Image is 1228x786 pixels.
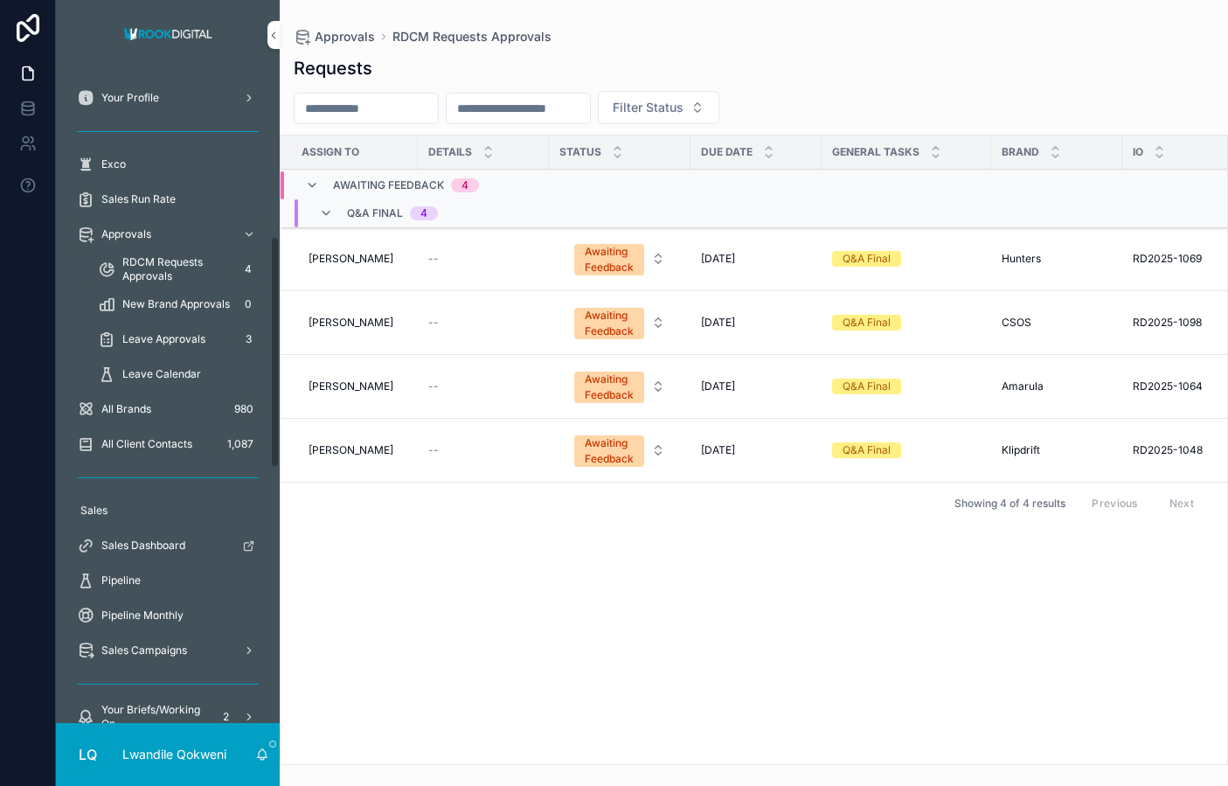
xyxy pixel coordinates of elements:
div: 4 [238,259,259,280]
button: Select Button [598,91,719,124]
a: Hunters [1002,252,1112,266]
div: 4 [461,178,468,192]
span: Awaiting Feedback [333,178,444,192]
span: Approvals [101,227,151,241]
span: Klipdrift [1002,443,1040,457]
span: Due Date [701,145,753,159]
a: New Brand Approvals0 [87,289,269,320]
span: RD2025-1064 [1133,379,1203,393]
a: Sales [66,495,269,526]
span: Brand [1002,145,1039,159]
div: scrollable content [56,70,280,723]
a: [PERSON_NAME] [302,309,407,337]
div: Q&A Final [843,442,891,458]
span: RD2025-1069 [1133,252,1202,266]
a: Select Button [559,426,680,475]
a: Sales Dashboard [66,530,269,561]
a: Klipdrift [1002,443,1112,457]
a: Sales Campaigns [66,635,269,666]
a: Approvals [66,219,269,250]
span: [PERSON_NAME] [309,252,393,266]
a: [DATE] [701,443,811,457]
a: Q&A Final [832,251,981,267]
div: Awaiting Feedback [585,308,634,339]
div: Q&A Final [843,251,891,267]
span: LQ [79,744,97,765]
a: -- [428,443,538,457]
a: Amarula [1002,379,1112,393]
span: [DATE] [701,252,735,266]
a: [PERSON_NAME] [302,436,407,464]
span: All Brands [101,402,151,416]
a: [DATE] [701,252,811,266]
a: [DATE] [701,316,811,330]
span: Sales [80,504,108,518]
span: Filter Status [613,99,683,116]
div: 0 [238,294,259,315]
span: -- [428,316,439,330]
span: Pipeline [101,574,141,588]
span: -- [428,443,439,457]
span: Your Briefs/Working On [101,703,208,731]
div: Awaiting Feedback [585,244,634,275]
a: Exco [66,149,269,180]
a: Pipeline Monthly [66,600,269,631]
a: Q&A Final [832,315,981,330]
a: CSOS [1002,316,1112,330]
span: RDCM Requests Approvals [122,255,231,283]
span: Leave Calendar [122,367,201,381]
a: Sales Run Rate [66,184,269,215]
a: Leave Calendar [87,358,269,390]
span: Pipeline Monthly [101,609,184,623]
a: -- [428,316,538,330]
span: Sales Run Rate [101,192,176,206]
span: Amarula [1002,379,1044,393]
span: [DATE] [701,316,735,330]
span: Approvals [315,28,375,45]
span: IO [1133,145,1143,159]
span: CSOS [1002,316,1031,330]
a: All Client Contacts1,087 [66,428,269,460]
span: General Tasks [832,145,919,159]
span: [DATE] [701,379,735,393]
button: Select Button [560,299,679,346]
a: Pipeline [66,565,269,596]
button: Select Button [560,363,679,410]
span: New Brand Approvals [122,297,230,311]
div: 980 [229,399,259,420]
span: [PERSON_NAME] [309,443,393,457]
img: App logo [119,21,218,49]
a: Select Button [559,362,680,411]
span: Status [559,145,601,159]
a: Q&A Final [832,442,981,458]
span: [PERSON_NAME] [309,316,393,330]
span: Hunters [1002,252,1041,266]
span: [PERSON_NAME] [309,379,393,393]
a: RDCM Requests Approvals4 [87,254,269,285]
span: Leave Approvals [122,332,205,346]
span: Your Profile [101,91,159,105]
p: Lwandile Qokweni [122,746,226,763]
a: Your Profile [66,82,269,114]
a: Select Button [559,234,680,283]
span: -- [428,379,439,393]
span: All Client Contacts [101,437,192,451]
div: Q&A Final [843,315,891,330]
div: Awaiting Feedback [585,372,634,403]
div: 3 [238,329,259,350]
a: Your Briefs/Working On2 [66,701,269,733]
div: 2 [215,706,236,727]
span: -- [428,252,439,266]
div: 1,087 [222,434,259,455]
span: Sales Dashboard [101,539,185,553]
div: Q&A Final [843,379,891,394]
button: Select Button [560,427,679,474]
div: Awaiting Feedback [585,435,634,467]
a: [PERSON_NAME] [302,245,407,273]
a: Select Button [559,298,680,347]
a: -- [428,379,538,393]
span: RDCM Requests Approvals [392,28,552,45]
button: Select Button [560,235,679,282]
a: Leave Approvals3 [87,323,269,355]
a: [DATE] [701,379,811,393]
